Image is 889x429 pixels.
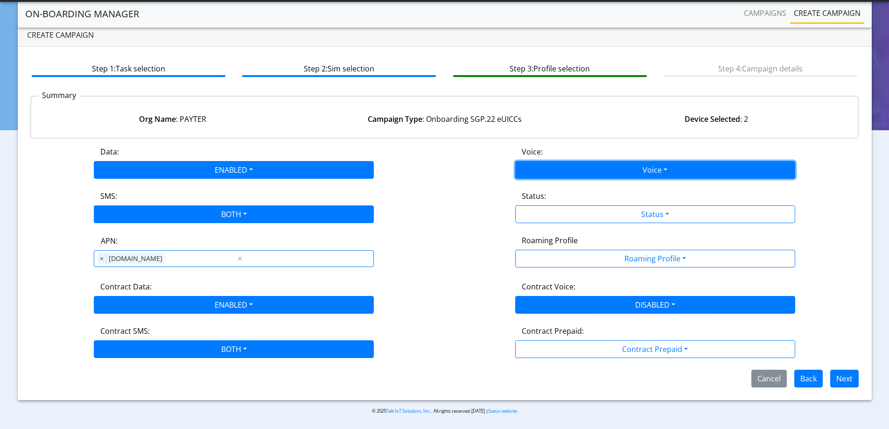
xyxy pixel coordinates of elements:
[25,5,139,23] a: On-Boarding Manager
[740,4,790,22] a: Campaigns
[368,114,422,124] strong: Campaign Type
[751,370,787,387] button: Cancel
[664,59,857,77] btn: Step 4: Campaign details
[100,325,150,337] label: Contract SMS:
[515,205,795,223] button: Status
[522,325,584,337] label: Contract Prepaid:
[830,370,859,387] button: Next
[32,59,225,77] btn: Step 1: Task selection
[229,408,660,415] p: © 2025 . All rights reserved.[DATE] |
[522,235,578,246] label: Roaming Profile
[522,281,575,292] label: Contract Voice:
[790,4,864,22] a: Create campaign
[94,205,374,223] button: BOTH
[106,253,165,264] span: [DOMAIN_NAME]
[139,114,176,124] strong: Org Name
[522,190,546,202] label: Status:
[101,235,118,246] label: APN:
[100,190,117,202] label: SMS:
[515,296,795,314] button: DISABLED
[38,90,80,101] p: Summary
[98,253,106,264] span: ×
[236,253,244,264] span: Clear all
[685,114,740,124] strong: Device Selected
[515,161,795,179] button: Voice
[386,408,431,414] a: Telit IoT Solutions, Inc.
[794,370,823,387] button: Back
[100,281,152,292] label: Contract Data:
[581,113,852,125] div: : 2
[37,113,308,125] div: : PAYTER
[515,250,795,267] button: Roaming Profile
[453,59,647,77] btn: Step 3: Profile selection
[242,59,436,77] btn: Step 2: Sim selection
[100,146,119,157] label: Data:
[515,340,795,358] button: Contract Prepaid
[488,408,517,414] a: Status website
[94,340,374,358] button: BOTH
[308,113,580,125] div: : Onboarding SGP.22 eUICCs
[94,296,374,314] button: ENABLED
[94,161,374,179] button: ENABLED
[522,146,543,157] label: Voice:
[18,24,872,47] div: Create campaign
